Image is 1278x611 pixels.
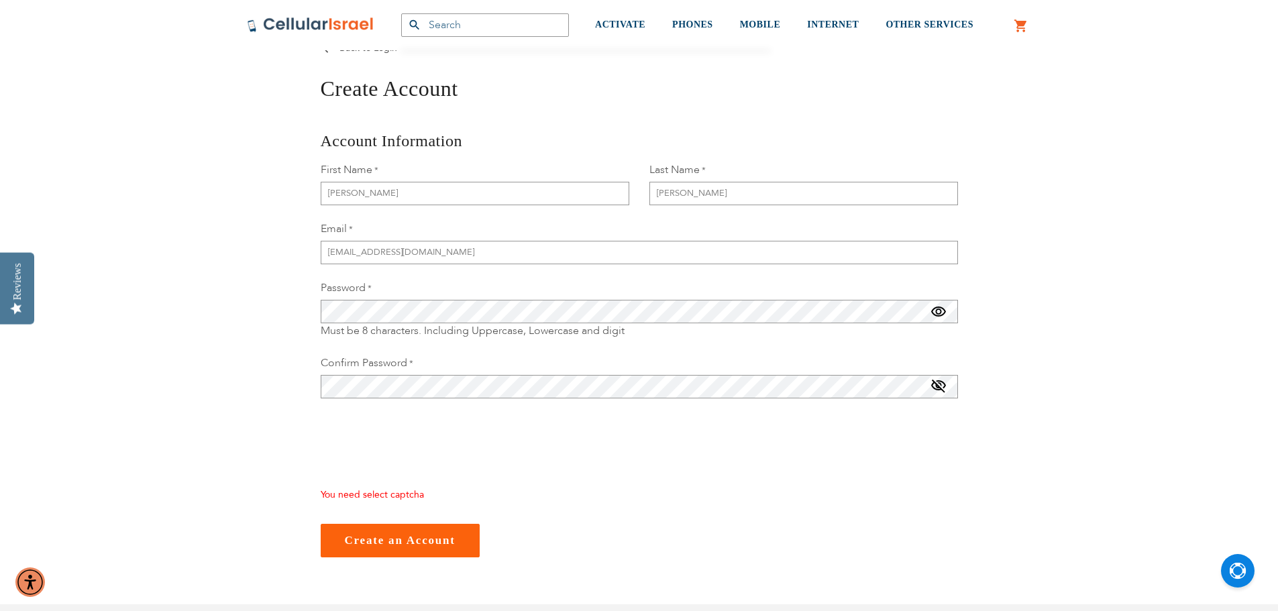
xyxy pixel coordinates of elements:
div: Reviews [11,263,23,300]
span: MOBILE [740,19,781,30]
span: Email [321,221,347,236]
span: INTERNET [807,19,859,30]
img: Cellular Israel Logo [247,17,374,33]
span: Last Name [649,162,700,177]
span: ACTIVATE [595,19,645,30]
iframe: reCAPTCHA [321,425,525,477]
span: First Name [321,162,372,177]
input: Email [321,241,958,264]
span: Create Account [321,76,458,101]
span: Password [321,280,366,295]
span: PHONES [672,19,713,30]
span: Create an Account [345,534,456,547]
a: Back to Login [321,42,397,54]
span: Must be 8 characters. Including Uppercase, Lowercase and digit [321,323,625,338]
input: First Name [321,182,629,205]
button: Create an Account [321,524,480,557]
span: OTHER SERVICES [886,19,973,30]
input: Search [401,13,569,37]
div: Accessibility Menu [15,567,45,597]
div: You need select captcha [321,487,958,504]
h3: Account Information [321,130,958,152]
span: Confirm Password [321,355,407,370]
input: Last Name [649,182,958,205]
